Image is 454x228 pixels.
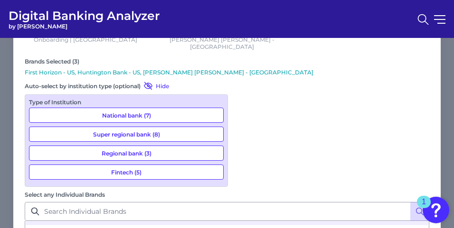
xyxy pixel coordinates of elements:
p: First Horizon - US, Huntington Bank - US, [PERSON_NAME] [PERSON_NAME] - [GEOGRAPHIC_DATA] [25,69,429,76]
p: First Horizon - US | Huntington Bank - US | [PERSON_NAME] [PERSON_NAME] - [GEOGRAPHIC_DATA] [161,29,283,50]
button: National bank (7) [29,108,224,123]
div: 1 [422,202,426,214]
button: Open Resource Center, 1 new notification [423,197,449,223]
div: Type of Institution [29,99,224,106]
div: Auto-select by institution type (optional) [25,81,228,91]
label: Select any Individual Brands [25,191,105,198]
button: Super regional bank (8) [29,127,224,142]
button: Regional bank (3) [29,146,224,161]
button: Fintech (5) [29,164,224,180]
span: by [PERSON_NAME] [9,23,160,30]
p: Business Bank Account | Desktop Onboarding | [GEOGRAPHIC_DATA] [25,29,146,50]
input: Search Individual Brands [25,202,429,221]
button: Hide [141,81,169,91]
span: Digital Banking Analyzer [9,9,160,23]
div: Brands Selected (3) [25,58,429,65]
